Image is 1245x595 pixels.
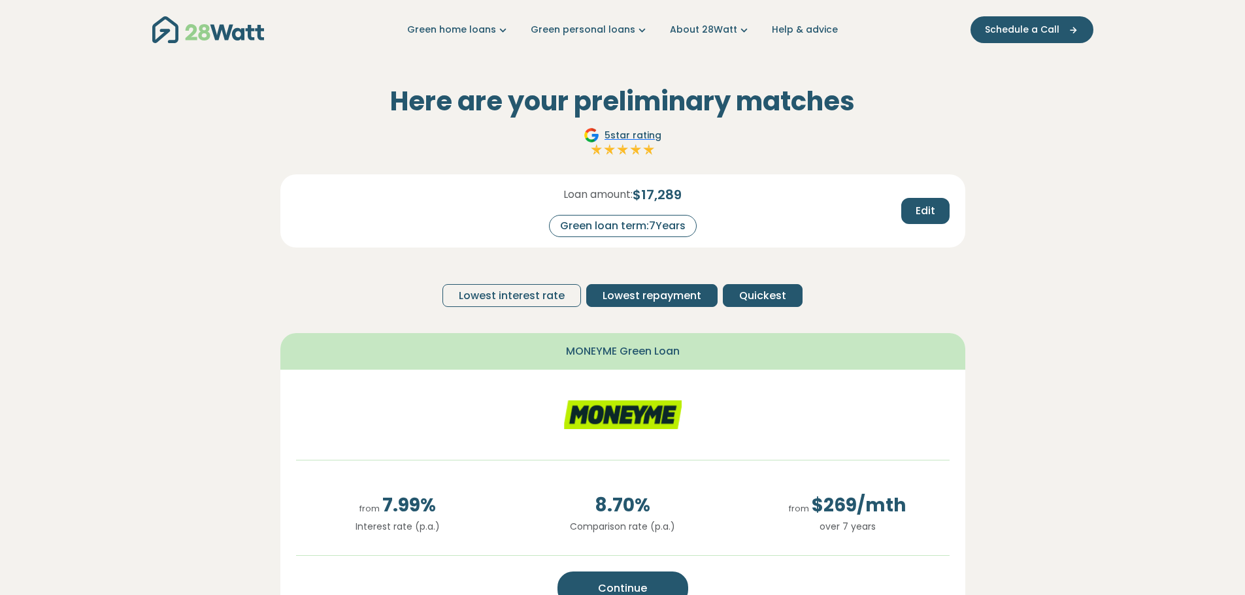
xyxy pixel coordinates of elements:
[521,519,725,534] p: Comparison rate (p.a.)
[746,519,950,534] p: over 7 years
[563,187,633,202] span: Loan amount:
[521,492,725,519] span: 8.70 %
[280,86,965,117] h2: Here are your preliminary matches
[459,288,565,304] span: Lowest interest rate
[723,284,803,307] button: Quickest
[739,288,786,304] span: Quickest
[616,143,629,156] img: Full star
[359,503,380,514] span: from
[564,385,682,444] img: moneyme logo
[629,143,642,156] img: Full star
[590,143,603,156] img: Full star
[603,288,701,304] span: Lowest repayment
[746,492,950,519] span: $ 269 /mth
[901,198,950,224] button: Edit
[603,143,616,156] img: Full star
[549,215,697,237] div: Green loan term: 7 Years
[971,16,1093,43] button: Schedule a Call
[670,23,751,37] a: About 28Watt
[407,23,510,37] a: Green home loans
[789,503,809,514] span: from
[584,127,599,143] img: Google
[772,23,838,37] a: Help & advice
[566,344,680,359] span: MONEYME Green Loan
[296,519,500,534] p: Interest rate (p.a.)
[985,23,1059,37] span: Schedule a Call
[152,16,264,43] img: 28Watt
[531,23,649,37] a: Green personal loans
[442,284,581,307] button: Lowest interest rate
[642,143,656,156] img: Full star
[633,185,682,204] span: $ 17,289
[916,203,935,219] span: Edit
[582,127,663,159] a: Google5star ratingFull starFull starFull starFull starFull star
[152,13,1093,46] nav: Main navigation
[586,284,718,307] button: Lowest repayment
[605,129,661,142] span: 5 star rating
[296,492,500,519] span: 7.99 %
